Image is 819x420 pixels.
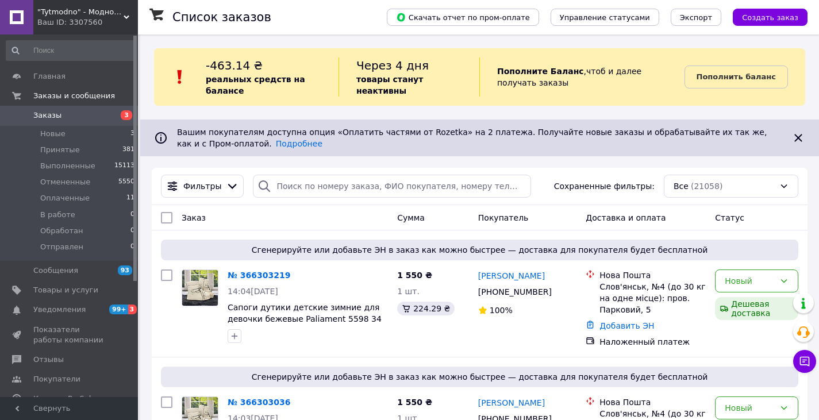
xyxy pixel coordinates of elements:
[33,355,64,365] span: Отзывы
[33,374,80,384] span: Покупатели
[478,270,545,282] a: [PERSON_NAME]
[599,396,706,408] div: Нова Пошта
[130,210,134,220] span: 0
[40,226,83,236] span: Обработан
[387,9,539,26] button: Скачать отчет по пром-оплате
[685,65,788,88] a: Пополнить баланс
[171,68,189,86] img: :exclamation:
[33,394,95,404] span: Каталог ProSale
[182,270,218,306] img: Фото товару
[725,275,775,287] div: Новый
[40,210,75,220] span: В работе
[397,213,425,222] span: Сумма
[228,398,290,407] a: № 366303036
[228,287,278,296] span: 14:04[DATE]
[33,71,66,82] span: Главная
[128,305,137,314] span: 3
[37,17,138,28] div: Ваш ID: 3307560
[554,180,655,192] span: Сохраненные фильтры:
[551,9,659,26] button: Управление статусами
[253,175,531,198] input: Поиск по номеру заказа, ФИО покупателя, номеру телефона, Email, номеру накладной
[671,9,721,26] button: Экспорт
[228,303,382,323] a: Сапоги дутики детские зимние для девочки бежевые Paliament 5598 34
[396,12,530,22] span: Скачать отчет по пром-оплате
[122,145,134,155] span: 381
[691,182,722,191] span: (21058)
[721,12,808,21] a: Создать заказ
[172,10,271,24] h1: Список заказов
[182,269,218,306] a: Фото товару
[725,402,775,414] div: Новый
[130,129,134,139] span: 3
[397,271,432,280] span: 1 550 ₴
[33,91,115,101] span: Заказы и сообщения
[40,193,90,203] span: Оплаченные
[166,244,794,256] span: Сгенерируйте или добавьте ЭН в заказ как можно быстрее — доставка для покупателя будет бесплатной
[599,321,654,330] a: Добавить ЭН
[33,305,86,315] span: Уведомления
[478,287,552,296] span: [PHONE_NUMBER]
[40,129,66,139] span: Новые
[742,13,798,22] span: Создать заказ
[397,302,455,315] div: 224.29 ₴
[126,193,134,203] span: 11
[206,75,305,95] b: реальных средств на балансе
[497,67,584,76] b: Пополните Баланс
[182,213,206,222] span: Заказ
[356,75,423,95] b: товары станут неактивны
[680,13,712,22] span: Экспорт
[228,271,290,280] a: № 366303219
[40,145,80,155] span: Принятые
[33,285,98,295] span: Товары и услуги
[599,336,706,348] div: Наложенный платеж
[118,177,134,187] span: 5550
[130,226,134,236] span: 0
[478,213,529,222] span: Покупатель
[479,57,685,97] div: , чтоб и далее получать заказы
[599,281,706,315] div: Слов'янськ, №4 (до 30 кг на одне місце): пров. Парковий, 5
[166,371,794,383] span: Сгенерируйте или добавьте ЭН в заказ как можно быстрее — доставка для покупателя будет бесплатной
[118,265,132,275] span: 93
[40,177,90,187] span: Отмененные
[793,350,816,373] button: Чат с покупателем
[33,110,61,121] span: Заказы
[586,213,666,222] span: Доставка и оплата
[40,161,95,171] span: Выполненные
[599,269,706,281] div: Нова Пошта
[130,242,134,252] span: 0
[109,305,128,314] span: 99+
[276,139,322,148] a: Подробнее
[478,397,545,409] a: [PERSON_NAME]
[177,128,767,148] span: Вашим покупателям доступна опция «Оплатить частями от Rozetka» на 2 платежа. Получайте новые зака...
[674,180,689,192] span: Все
[733,9,808,26] button: Создать заказ
[40,242,83,252] span: Отправлен
[206,59,263,72] span: -463.14 ₴
[121,110,132,120] span: 3
[356,59,429,72] span: Через 4 дня
[397,398,432,407] span: 1 550 ₴
[560,13,650,22] span: Управление статусами
[37,7,124,17] span: "Tytmodno" - Модно, не завжди дорого!
[33,265,78,276] span: Сообщения
[715,297,798,320] div: Дешевая доставка
[114,161,134,171] span: 15113
[397,287,420,296] span: 1 шт.
[715,213,744,222] span: Статус
[33,325,106,345] span: Показатели работы компании
[490,306,513,315] span: 100%
[183,180,221,192] span: Фильтры
[697,72,776,81] b: Пополнить баланс
[6,40,136,61] input: Поиск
